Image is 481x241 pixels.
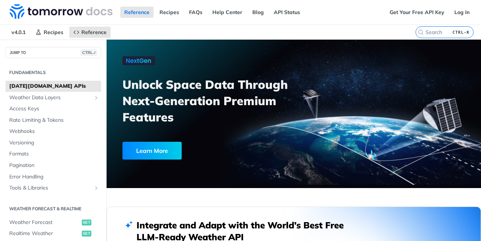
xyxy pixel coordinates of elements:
[10,4,112,19] img: Tomorrow.io Weather API Docs
[9,83,99,90] span: [DATE][DOMAIN_NAME] APIs
[9,230,80,237] span: Realtime Weather
[9,150,99,158] span: Formats
[6,228,101,239] a: Realtime Weatherget
[6,92,101,103] a: Weather Data LayersShow subpages for Weather Data Layers
[44,29,63,36] span: Recipes
[31,27,67,38] a: Recipes
[122,142,182,160] div: Learn More
[9,139,99,147] span: Versioning
[69,27,111,38] a: Reference
[122,56,155,65] img: NextGen
[6,126,101,137] a: Webhooks
[9,94,91,101] span: Weather Data Layers
[6,160,101,171] a: Pagination
[122,76,302,125] h3: Unlock Space Data Through Next-Generation Premium Features
[418,29,424,35] svg: Search
[6,69,101,76] h2: Fundamentals
[451,29,471,36] kbd: CTRL-K
[6,148,101,160] a: Formats
[9,184,91,192] span: Tools & Libraries
[6,183,101,194] a: Tools & LibrariesShow subpages for Tools & Libraries
[82,220,91,225] span: get
[93,185,99,191] button: Show subpages for Tools & Libraries
[122,142,266,160] a: Learn More
[6,171,101,183] a: Error Handling
[208,7,246,18] a: Help Center
[155,7,183,18] a: Recipes
[9,219,80,226] span: Weather Forecast
[9,117,99,124] span: Rate Limiting & Tokens
[270,7,304,18] a: API Status
[9,162,99,169] span: Pagination
[6,205,101,212] h2: Weather Forecast & realtime
[6,115,101,126] a: Rate Limiting & Tokens
[6,217,101,228] a: Weather Forecastget
[450,7,474,18] a: Log In
[6,81,101,92] a: [DATE][DOMAIN_NAME] APIs
[6,47,101,58] button: JUMP TOCTRL-/
[386,7,448,18] a: Get Your Free API Key
[93,95,99,101] button: Show subpages for Weather Data Layers
[248,7,268,18] a: Blog
[120,7,154,18] a: Reference
[9,105,99,113] span: Access Keys
[81,29,107,36] span: Reference
[81,50,97,56] span: CTRL-/
[9,173,99,181] span: Error Handling
[9,128,99,135] span: Webhooks
[185,7,206,18] a: FAQs
[6,103,101,114] a: Access Keys
[6,137,101,148] a: Versioning
[82,231,91,237] span: get
[7,27,30,38] span: v4.0.1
